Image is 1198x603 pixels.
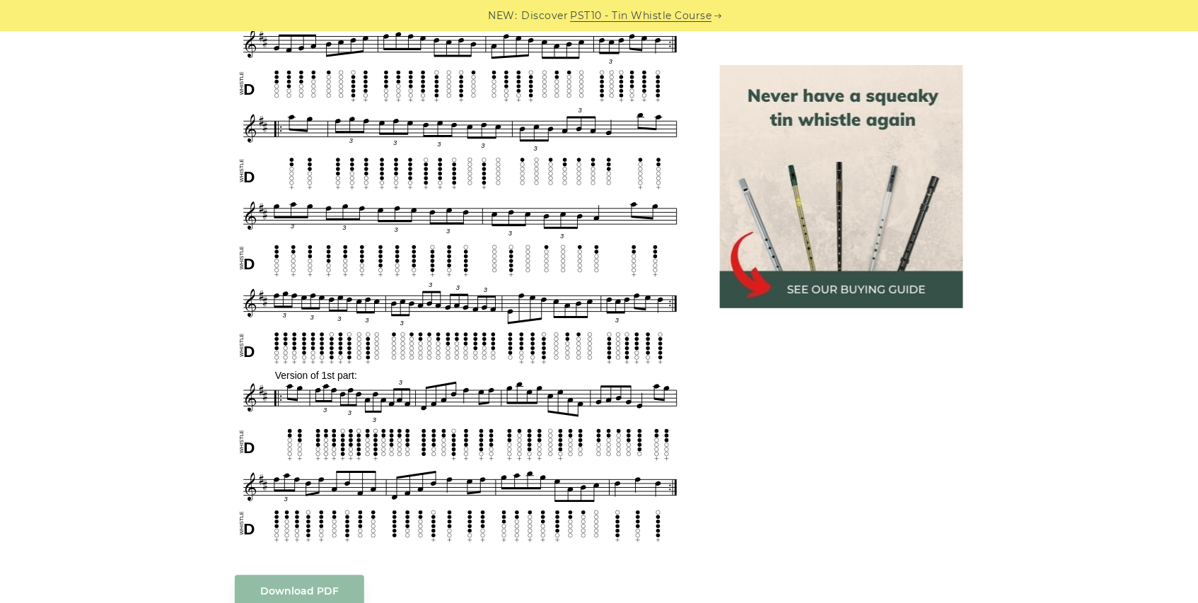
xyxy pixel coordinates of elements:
a: PST10 - Tin Whistle Course [571,8,712,24]
img: tin whistle buying guide [720,65,963,308]
span: NEW: [489,8,518,24]
span: Discover [522,8,569,24]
